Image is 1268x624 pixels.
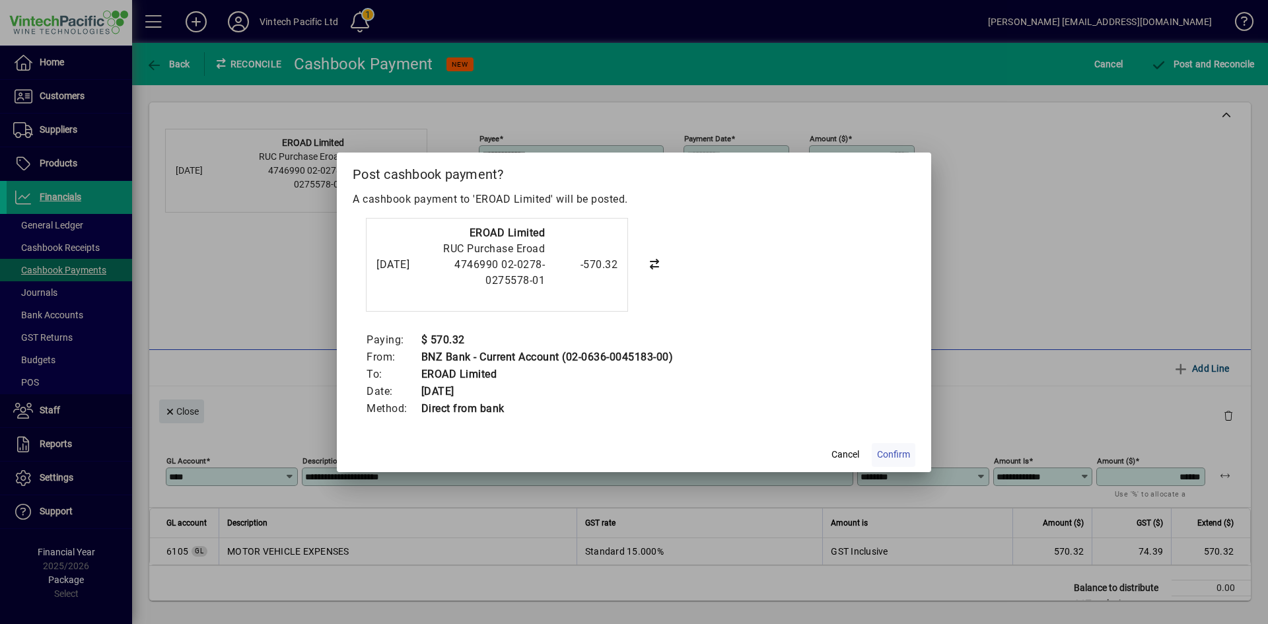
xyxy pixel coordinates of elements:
span: RUC Purchase Eroad 4746990 02-0278-0275578-01 [443,242,545,287]
td: Paying: [366,331,421,349]
div: [DATE] [376,257,429,273]
div: -570.32 [551,257,617,273]
td: EROAD Limited [421,366,674,383]
td: BNZ Bank - Current Account (02-0636-0045183-00) [421,349,674,366]
button: Confirm [872,443,915,467]
button: Cancel [824,443,866,467]
strong: EROAD Limited [470,226,546,239]
td: To: [366,366,421,383]
h2: Post cashbook payment? [337,153,931,191]
td: Date: [366,383,421,400]
span: Cancel [831,448,859,462]
td: [DATE] [421,383,674,400]
td: From: [366,349,421,366]
td: $ 570.32 [421,331,674,349]
td: Method: [366,400,421,417]
td: Direct from bank [421,400,674,417]
p: A cashbook payment to 'EROAD Limited' will be posted. [353,191,915,207]
span: Confirm [877,448,910,462]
